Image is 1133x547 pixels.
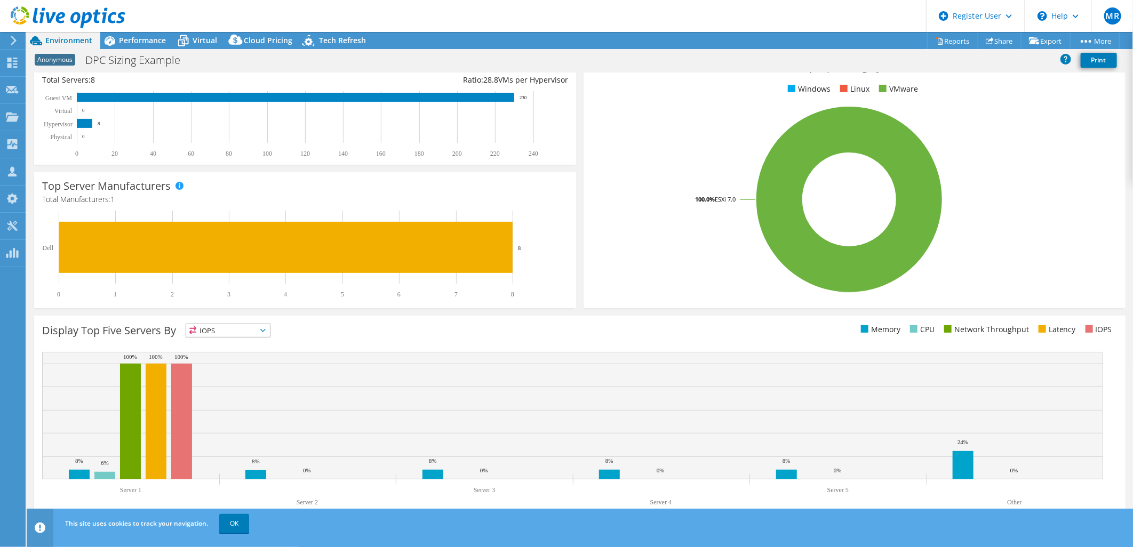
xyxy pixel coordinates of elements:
[110,194,115,204] span: 1
[319,35,366,45] span: Tech Refresh
[785,83,831,95] li: Windows
[695,195,715,203] tspan: 100.0%
[300,150,310,157] text: 120
[958,439,968,445] text: 24%
[511,291,514,298] text: 8
[42,180,171,192] h3: Top Server Manufacturers
[81,54,197,66] h1: DPC Sizing Example
[657,467,665,473] text: 0%
[174,353,188,360] text: 100%
[518,245,521,251] text: 8
[119,35,166,45] span: Performance
[341,291,344,298] text: 5
[219,514,249,533] a: OK
[35,54,75,66] span: Anonymous
[715,195,736,203] tspan: ESXi 7.0
[452,150,462,157] text: 200
[827,486,849,494] text: Server 5
[44,120,73,128] text: Hypervisor
[45,35,92,45] span: Environment
[907,324,935,335] li: CPU
[483,75,498,85] span: 28.8
[82,108,85,113] text: 0
[474,486,495,494] text: Server 3
[188,150,194,157] text: 60
[783,457,791,464] text: 8%
[480,467,488,473] text: 0%
[227,291,230,298] text: 3
[520,95,527,100] text: 230
[1083,324,1112,335] li: IOPS
[50,133,72,141] text: Physical
[837,83,869,95] li: Linux
[927,33,978,49] a: Reports
[338,150,348,157] text: 140
[75,150,78,157] text: 0
[941,324,1029,335] li: Network Throughput
[858,324,900,335] li: Memory
[303,467,311,473] text: 0%
[529,150,538,157] text: 240
[376,150,386,157] text: 160
[876,83,918,95] li: VMware
[75,457,83,464] text: 8%
[98,121,100,126] text: 8
[123,353,137,360] text: 100%
[54,107,73,115] text: Virtual
[1081,53,1117,68] a: Print
[120,486,141,494] text: Server 1
[262,150,272,157] text: 100
[429,457,437,464] text: 8%
[605,457,613,464] text: 8%
[454,291,458,298] text: 7
[490,150,500,157] text: 220
[305,74,568,86] div: Ratio: VMs per Hypervisor
[978,33,1022,49] a: Share
[1104,7,1121,25] span: MR
[114,291,117,298] text: 1
[1007,498,1022,506] text: Other
[244,35,292,45] span: Cloud Pricing
[297,498,318,506] text: Server 2
[834,467,842,473] text: 0%
[252,458,260,464] text: 8%
[42,74,305,86] div: Total Servers:
[650,498,672,506] text: Server 4
[1010,467,1018,473] text: 0%
[284,291,287,298] text: 4
[101,460,109,466] text: 6%
[171,291,174,298] text: 2
[226,150,232,157] text: 80
[1038,11,1047,21] svg: \n
[42,194,568,205] h4: Total Manufacturers:
[42,244,53,252] text: Dell
[1021,33,1071,49] a: Export
[186,324,270,337] span: IOPS
[57,291,60,298] text: 0
[82,134,85,139] text: 0
[150,150,156,157] text: 40
[91,75,95,85] span: 8
[193,35,217,45] span: Virtual
[111,150,118,157] text: 20
[1036,324,1076,335] li: Latency
[149,353,163,360] text: 100%
[65,519,208,528] span: This site uses cookies to track your navigation.
[1070,33,1120,49] a: More
[397,291,401,298] text: 6
[45,94,72,102] text: Guest VM
[414,150,424,157] text: 180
